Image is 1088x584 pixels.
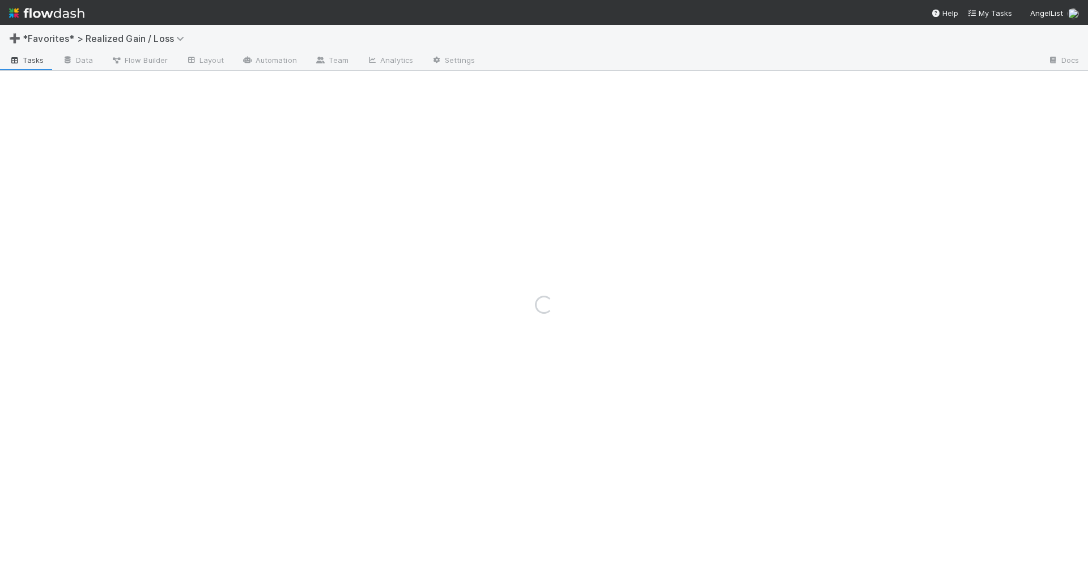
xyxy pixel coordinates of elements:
img: logo-inverted-e16ddd16eac7371096b0.svg [9,3,84,23]
img: avatar_04ed6c9e-3b93-401c-8c3a-8fad1b1fc72c.png [1068,8,1079,19]
a: My Tasks [967,7,1012,19]
span: My Tasks [967,8,1012,18]
div: Help [931,7,958,19]
span: AngelList [1030,8,1063,18]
